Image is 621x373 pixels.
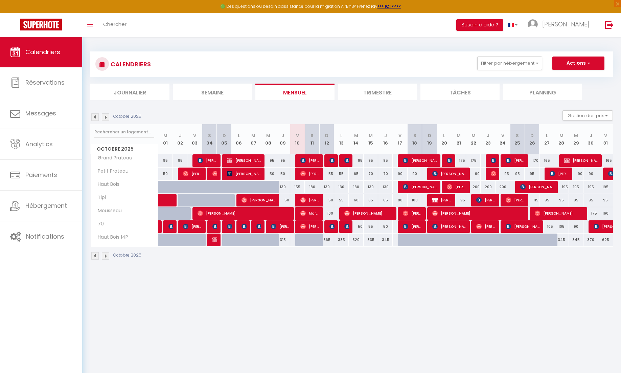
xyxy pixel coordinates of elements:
li: Planning [503,84,582,100]
abbr: J [487,132,489,139]
div: 95 [261,154,275,167]
span: [PERSON_NAME] [476,194,496,206]
div: 315 [275,234,290,246]
span: [PERSON_NAME] [212,233,217,246]
a: ... [PERSON_NAME] [523,13,598,37]
abbr: M [471,132,476,139]
span: [PERSON_NAME] [447,154,452,167]
abbr: L [443,132,445,139]
span: [PERSON_NAME] [506,154,525,167]
abbr: D [223,132,226,139]
th: 18 [408,124,422,154]
div: 130 [378,181,393,193]
span: Haut Bois 14P [92,234,130,241]
span: [PERSON_NAME] [542,20,590,28]
th: 10 [290,124,305,154]
th: 25 [510,124,525,154]
p: Octobre 2025 [113,113,141,120]
div: 70 [364,168,378,180]
button: Actions [552,57,604,70]
span: Hébergement [25,201,67,210]
abbr: D [530,132,534,139]
span: [PERSON_NAME] [520,180,554,193]
span: Haut Bois [92,181,121,188]
span: Paiements [25,171,57,179]
th: 24 [496,124,510,154]
th: 05 [217,124,231,154]
button: Filtrer par hébergement [477,57,542,70]
abbr: M [163,132,167,139]
abbr: J [590,132,592,139]
th: 15 [364,124,378,154]
span: [PERSON_NAME] [535,207,583,220]
span: [PERSON_NAME] [241,194,275,206]
div: 100 [408,194,422,206]
div: 130 [334,181,349,193]
th: 28 [554,124,569,154]
th: 30 [583,124,598,154]
div: 175 [583,207,598,220]
th: 04 [202,124,217,154]
div: 195 [569,181,583,193]
div: 95 [554,194,569,206]
div: 95 [158,154,173,167]
span: Messages [25,109,56,117]
span: [PERSON_NAME] [432,207,524,220]
abbr: M [369,132,373,139]
div: 130 [275,181,290,193]
span: [PERSON_NAME] [403,207,422,220]
div: 55 [334,168,349,180]
span: [PERSON_NAME] [447,180,466,193]
div: 90 [393,168,407,180]
div: 335 [334,234,349,246]
abbr: M [354,132,358,139]
th: 26 [525,124,539,154]
abbr: L [238,132,240,139]
span: [PERSON_NAME] [168,220,173,233]
span: [PERSON_NAME] [403,220,422,233]
div: 95 [275,154,290,167]
span: [PERSON_NAME] [227,220,232,233]
a: Chercher [98,13,132,37]
div: 95 [525,168,539,180]
div: 160 [598,207,613,220]
span: [PERSON_NAME] [300,154,320,167]
div: 55 [364,220,378,233]
span: [PERSON_NAME] [432,167,466,180]
th: 22 [466,124,481,154]
div: 95 [583,194,598,206]
div: 50 [261,168,275,180]
div: 95 [598,194,613,206]
span: Calendriers [25,48,60,56]
div: 345 [569,234,583,246]
button: Besoin d'aide ? [456,19,503,31]
abbr: M [574,132,578,139]
div: 95 [496,168,510,180]
div: 60 [349,194,363,206]
span: Octobre 2025 [91,144,158,154]
th: 09 [275,124,290,154]
abbr: M [266,132,270,139]
span: [PERSON_NAME] [212,220,217,233]
abbr: M [559,132,563,139]
a: >>> ICI <<<< [377,3,401,9]
div: 100 [319,207,334,220]
li: Mensuel [255,84,335,100]
div: 55 [319,168,334,180]
div: 130 [364,181,378,193]
span: Mousseau [92,207,123,215]
span: 70 [92,220,117,228]
div: 50 [319,194,334,206]
abbr: S [413,132,416,139]
span: Notifications [26,232,64,241]
abbr: D [428,132,431,139]
th: 29 [569,124,583,154]
span: Tipi [92,194,117,201]
span: [PERSON_NAME] [256,220,261,233]
span: [PERSON_NAME] [227,154,261,167]
span: [PERSON_NAME] [300,220,320,233]
img: logout [605,21,614,29]
abbr: V [398,132,401,139]
abbr: J [281,132,284,139]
